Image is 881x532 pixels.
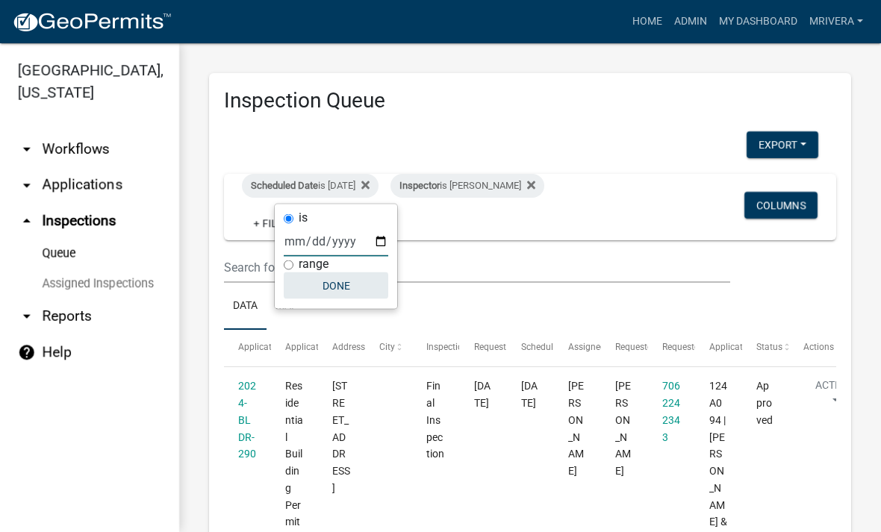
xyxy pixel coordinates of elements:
datatable-header-cell: Requestor Name [601,330,648,366]
span: Requestor Phone [662,342,731,352]
datatable-header-cell: Application Type [271,330,318,366]
datatable-header-cell: Actions [789,330,836,366]
a: + Filter [242,210,306,237]
datatable-header-cell: Requestor Phone [648,330,695,366]
div: [DATE] [521,378,540,412]
span: 161 S ROCK ISLAND DR [332,380,350,494]
a: Map [267,283,307,331]
span: Status [756,342,782,352]
a: Data [224,283,267,331]
span: John Gilliam [615,380,631,477]
span: Inspector [399,180,440,191]
datatable-header-cell: Requested Date [459,330,506,366]
datatable-header-cell: Application Description [695,330,742,366]
span: Actions [803,342,834,352]
span: Approved [756,380,773,426]
button: Export [747,131,818,158]
span: Inspection Type [426,342,490,352]
i: arrow_drop_down [18,176,36,194]
span: Requested Date [474,342,537,352]
span: 10/09/2025 [474,380,491,409]
a: 2024-BLDR-290 [238,380,256,460]
input: Search for inspections [224,252,730,283]
span: Application Description [709,342,803,352]
a: Home [626,7,668,36]
span: Address [332,342,365,352]
i: help [18,343,36,361]
span: Assigned Inspector [568,342,645,352]
i: arrow_drop_down [18,307,36,325]
span: Application [238,342,284,352]
div: is [DATE] [242,174,379,198]
a: Admin [668,7,713,36]
span: Scheduled Date [251,180,318,191]
datatable-header-cell: Scheduled Time [506,330,553,366]
datatable-header-cell: Assigned Inspector [553,330,600,366]
span: Application Type [285,342,353,352]
button: Done [284,272,388,299]
span: Scheduled Time [521,342,585,352]
a: 7062242343 [662,380,680,442]
a: My Dashboard [713,7,803,36]
a: mrivera [803,7,869,36]
span: Michele Rivera [568,380,584,477]
button: Action [803,378,865,415]
span: Requestor Name [615,342,682,352]
i: arrow_drop_down [18,140,36,158]
datatable-header-cell: Inspection Type [412,330,459,366]
span: Final Inspection [426,380,444,460]
datatable-header-cell: City [365,330,412,366]
datatable-header-cell: Application [224,330,271,366]
label: is [299,212,308,224]
i: arrow_drop_up [18,212,36,230]
datatable-header-cell: Status [742,330,789,366]
datatable-header-cell: Address [318,330,365,366]
button: Columns [744,192,818,219]
h3: Inspection Queue [224,88,836,113]
label: range [299,258,329,270]
span: City [379,342,395,352]
span: Residential Building Permit [285,380,303,528]
div: is [PERSON_NAME] [390,174,544,198]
